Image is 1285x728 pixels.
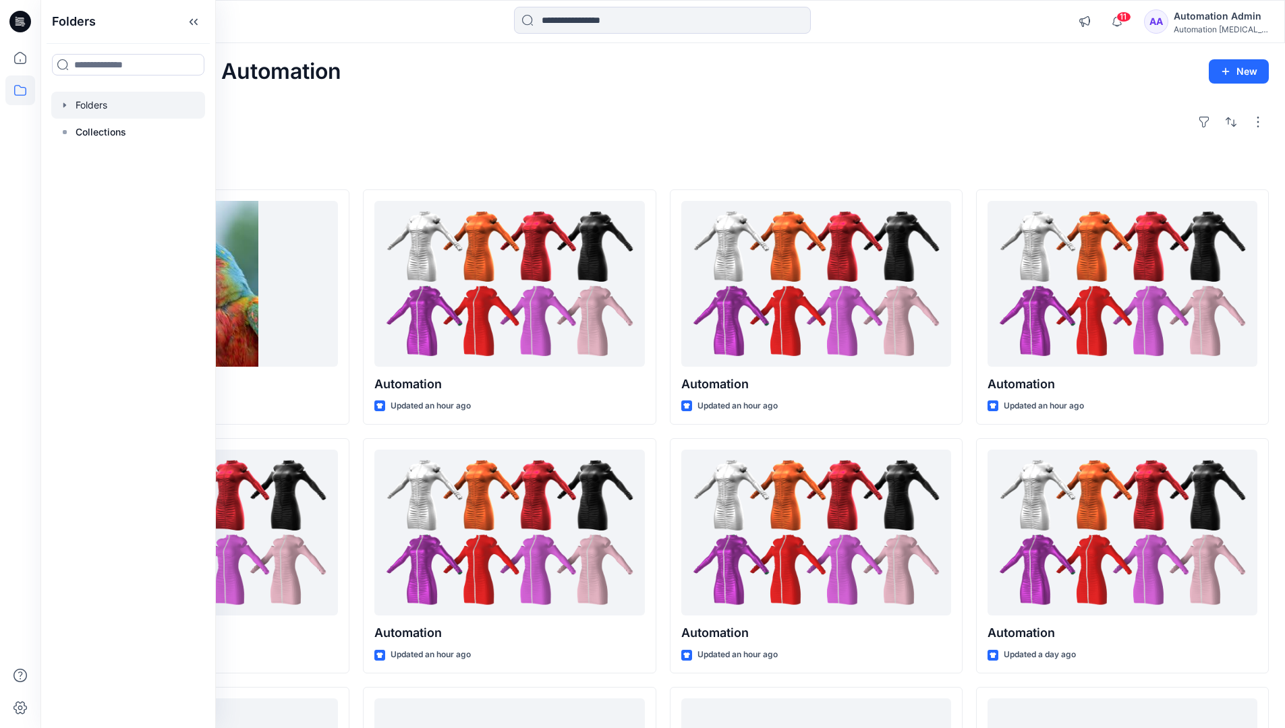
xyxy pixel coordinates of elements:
div: Automation [MEDICAL_DATA]... [1174,24,1268,34]
p: Collections [76,124,126,140]
h4: Styles [57,160,1269,176]
a: Automation [374,450,644,616]
div: Automation Admin [1174,8,1268,24]
p: Updated an hour ago [1004,399,1084,413]
a: Automation [988,201,1257,367]
a: Automation [374,201,644,367]
p: Automation [681,375,951,394]
p: Automation [374,375,644,394]
span: 11 [1116,11,1131,22]
p: Automation [988,624,1257,642]
p: Updated an hour ago [391,648,471,662]
p: Updated an hour ago [697,399,778,413]
a: Automation [988,450,1257,616]
p: Updated an hour ago [391,399,471,413]
p: Automation [374,624,644,642]
p: Updated an hour ago [697,648,778,662]
p: Updated a day ago [1004,648,1076,662]
p: Automation [681,624,951,642]
div: AA [1144,9,1168,34]
p: Automation [988,375,1257,394]
a: Automation [681,450,951,616]
a: Automation [681,201,951,367]
button: New [1209,59,1269,84]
